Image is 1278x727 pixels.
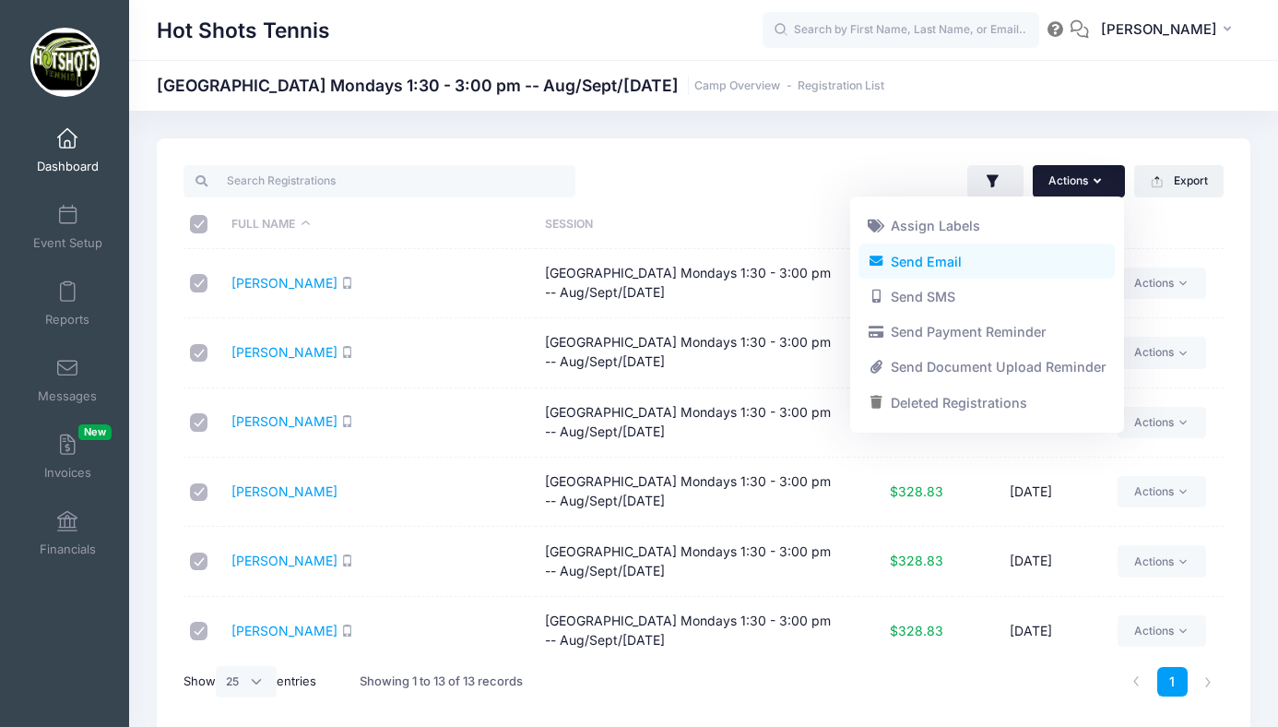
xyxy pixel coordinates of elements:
[848,200,953,249] th: Paid: activate to sort column ascending
[858,209,1115,244] a: Assign Labels
[858,280,1115,315] a: Send SMS
[890,553,943,568] span: $328.83
[341,415,353,427] i: SMS enabled
[858,386,1115,421] a: Deleted Registrations
[953,458,1109,527] td: [DATE]
[30,28,100,97] img: Hot Shots Tennis
[24,195,112,259] a: Event Setup
[223,200,536,249] th: Full Name: activate to sort column descending
[1118,407,1205,438] a: Actions
[231,413,337,429] a: [PERSON_NAME]
[37,159,99,174] span: Dashboard
[33,235,102,251] span: Event Setup
[694,79,780,93] a: Camp Overview
[231,553,337,568] a: [PERSON_NAME]
[536,200,848,249] th: Session: activate to sort column ascending
[858,315,1115,350] a: Send Payment Reminder
[24,348,112,412] a: Messages
[1118,476,1205,507] a: Actions
[1118,545,1205,577] a: Actions
[1101,19,1217,40] span: [PERSON_NAME]
[536,318,848,387] td: [GEOGRAPHIC_DATA] Mondays 1:30 - 3:00 pm -- Aug/Sept/[DATE]
[24,424,112,489] a: InvoicesNew
[78,424,112,440] span: New
[38,388,97,404] span: Messages
[231,344,337,360] a: [PERSON_NAME]
[858,244,1115,279] a: Send Email
[536,527,848,596] td: [GEOGRAPHIC_DATA] Mondays 1:30 - 3:00 pm -- Aug/Sept/[DATE]
[890,623,943,638] span: $328.83
[45,312,89,328] span: Reports
[1033,165,1125,197] button: Actions
[341,277,353,289] i: SMS enabled
[536,388,848,458] td: [GEOGRAPHIC_DATA] Mondays 1:30 - 3:00 pm -- Aug/Sept/[DATE]
[231,483,337,499] a: [PERSON_NAME]
[1118,615,1205,647] a: Actions
[44,465,91,481] span: Invoices
[24,271,112,336] a: Reports
[231,623,337,638] a: [PERSON_NAME]
[341,554,353,566] i: SMS enabled
[890,483,943,499] span: $328.83
[24,501,112,566] a: Financials
[157,9,330,52] h1: Hot Shots Tennis
[1134,165,1224,197] button: Export
[341,346,353,358] i: SMS enabled
[798,79,884,93] a: Registration List
[1118,337,1205,368] a: Actions
[341,625,353,637] i: SMS enabled
[536,597,848,666] td: [GEOGRAPHIC_DATA] Mondays 1:30 - 3:00 pm -- Aug/Sept/[DATE]
[40,542,96,557] span: Financials
[216,666,277,697] select: Showentries
[24,118,112,183] a: Dashboard
[763,12,1039,49] input: Search by First Name, Last Name, or Email...
[953,597,1109,666] td: [DATE]
[157,76,884,95] h1: [GEOGRAPHIC_DATA] Mondays 1:30 - 3:00 pm -- Aug/Sept/[DATE]
[183,165,575,197] input: Search Registrations
[1157,667,1188,697] a: 1
[231,275,337,291] a: [PERSON_NAME]
[183,666,316,697] label: Show entries
[858,350,1115,385] a: Send Document Upload Reminder
[1089,9,1250,52] button: [PERSON_NAME]
[953,527,1109,596] td: [DATE]
[536,458,848,527] td: [GEOGRAPHIC_DATA] Mondays 1:30 - 3:00 pm -- Aug/Sept/[DATE]
[536,249,848,318] td: [GEOGRAPHIC_DATA] Mondays 1:30 - 3:00 pm -- Aug/Sept/[DATE]
[1118,268,1205,299] a: Actions
[360,661,523,703] div: Showing 1 to 13 of 13 records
